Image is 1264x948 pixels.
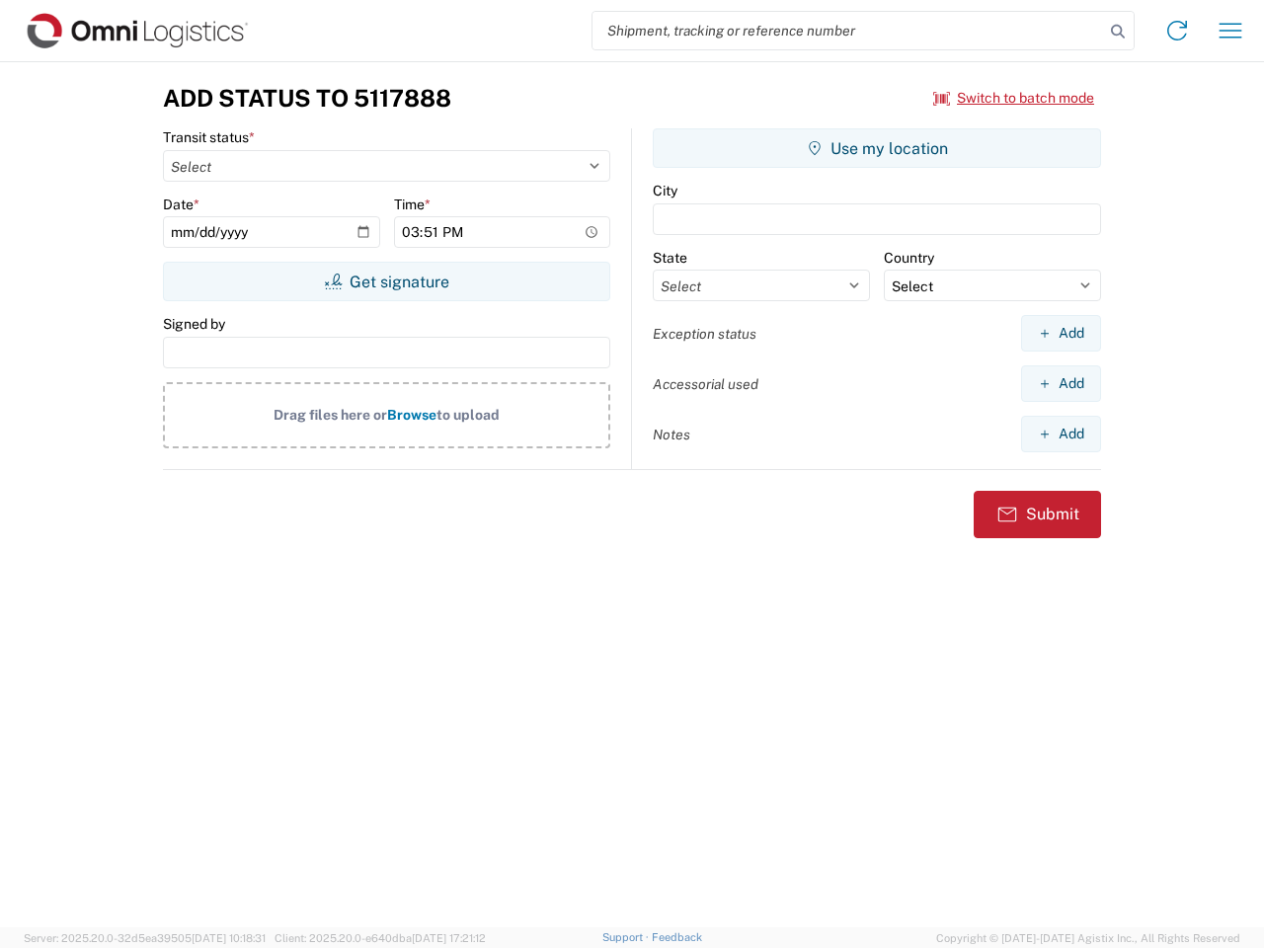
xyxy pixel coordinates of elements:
button: Use my location [653,128,1101,168]
span: Browse [387,407,436,423]
span: [DATE] 10:18:31 [192,932,266,944]
label: Signed by [163,315,225,333]
span: Server: 2025.20.0-32d5ea39505 [24,932,266,944]
label: Notes [653,426,690,443]
span: Copyright © [DATE]-[DATE] Agistix Inc., All Rights Reserved [936,929,1240,947]
span: [DATE] 17:21:12 [412,932,486,944]
label: Transit status [163,128,255,146]
label: Accessorial used [653,375,758,393]
label: City [653,182,677,199]
input: Shipment, tracking or reference number [592,12,1104,49]
button: Add [1021,365,1101,402]
a: Support [602,931,652,943]
span: Drag files here or [274,407,387,423]
span: Client: 2025.20.0-e640dba [275,932,486,944]
button: Submit [974,491,1101,538]
label: State [653,249,687,267]
span: to upload [436,407,500,423]
a: Feedback [652,931,702,943]
label: Time [394,196,431,213]
h3: Add Status to 5117888 [163,84,451,113]
button: Get signature [163,262,610,301]
button: Add [1021,315,1101,352]
button: Switch to batch mode [933,82,1094,115]
label: Country [884,249,934,267]
label: Exception status [653,325,756,343]
label: Date [163,196,199,213]
button: Add [1021,416,1101,452]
